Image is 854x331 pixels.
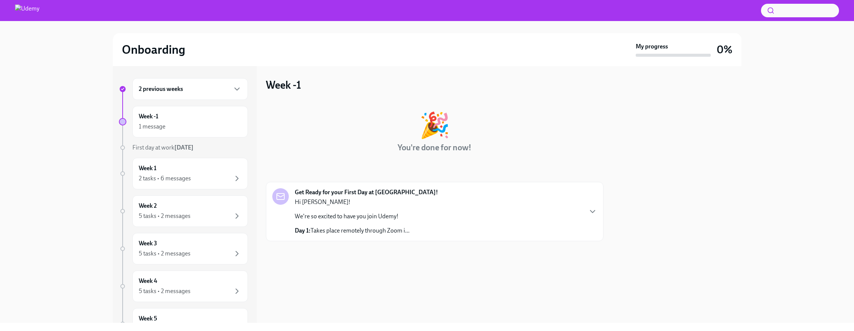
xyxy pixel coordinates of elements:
[119,144,248,152] a: First day at work[DATE]
[139,287,191,295] div: 5 tasks • 2 messages
[139,122,165,131] div: 1 message
[119,271,248,302] a: Week 45 tasks • 2 messages
[636,42,668,51] strong: My progress
[139,174,191,183] div: 2 tasks • 6 messages
[139,164,156,172] h6: Week 1
[15,5,39,17] img: Udemy
[174,144,194,151] strong: [DATE]
[295,227,311,234] strong: Day 1:
[119,195,248,227] a: Week 25 tasks • 2 messages
[139,249,191,258] div: 5 tasks • 2 messages
[295,198,410,206] p: Hi [PERSON_NAME]!
[419,113,450,138] div: 🎉
[295,227,410,235] p: Takes place remotely through Zoom i...
[119,106,248,138] a: Week -11 message
[266,78,301,92] h3: Week -1
[717,43,732,56] h3: 0%
[139,277,157,285] h6: Week 4
[139,212,191,220] div: 5 tasks • 2 messages
[295,188,438,196] strong: Get Ready for your First Day at [GEOGRAPHIC_DATA]!
[139,85,183,93] h6: 2 previous weeks
[132,144,194,151] span: First day at work
[132,78,248,100] div: 2 previous weeks
[139,202,157,210] h6: Week 2
[295,212,410,221] p: We're so excited to have you join Udemy!
[122,42,185,57] h2: Onboarding
[119,158,248,189] a: Week 12 tasks • 6 messages
[139,112,158,121] h6: Week -1
[119,233,248,264] a: Week 35 tasks • 2 messages
[398,142,471,153] h4: You're done for now!
[139,239,157,248] h6: Week 3
[139,314,157,323] h6: Week 5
